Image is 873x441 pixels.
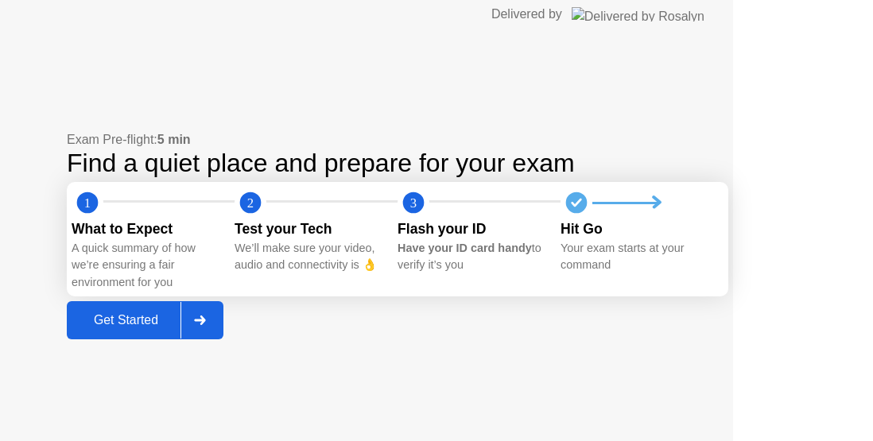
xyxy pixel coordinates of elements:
[572,7,704,21] img: Delivered by Rosalyn
[398,219,548,239] div: Flash your ID
[67,130,728,149] div: Exam Pre-flight:
[561,219,711,239] div: Hit Go
[67,301,223,339] button: Get Started
[561,240,711,274] div: Your exam starts at your command
[72,219,222,239] div: What to Expect
[84,195,91,211] text: 1
[398,240,548,274] div: to verify it’s you
[67,149,728,177] div: Find a quiet place and prepare for your exam
[398,242,532,254] b: Have your ID card handy
[72,313,180,327] div: Get Started
[235,219,385,239] div: Test your Tech
[235,240,385,274] div: We’ll make sure your video, audio and connectivity is 👌
[72,240,222,292] div: A quick summary of how we’re ensuring a fair environment for you
[491,5,562,24] div: Delivered by
[410,195,417,211] text: 3
[247,195,254,211] text: 2
[157,133,191,146] b: 5 min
